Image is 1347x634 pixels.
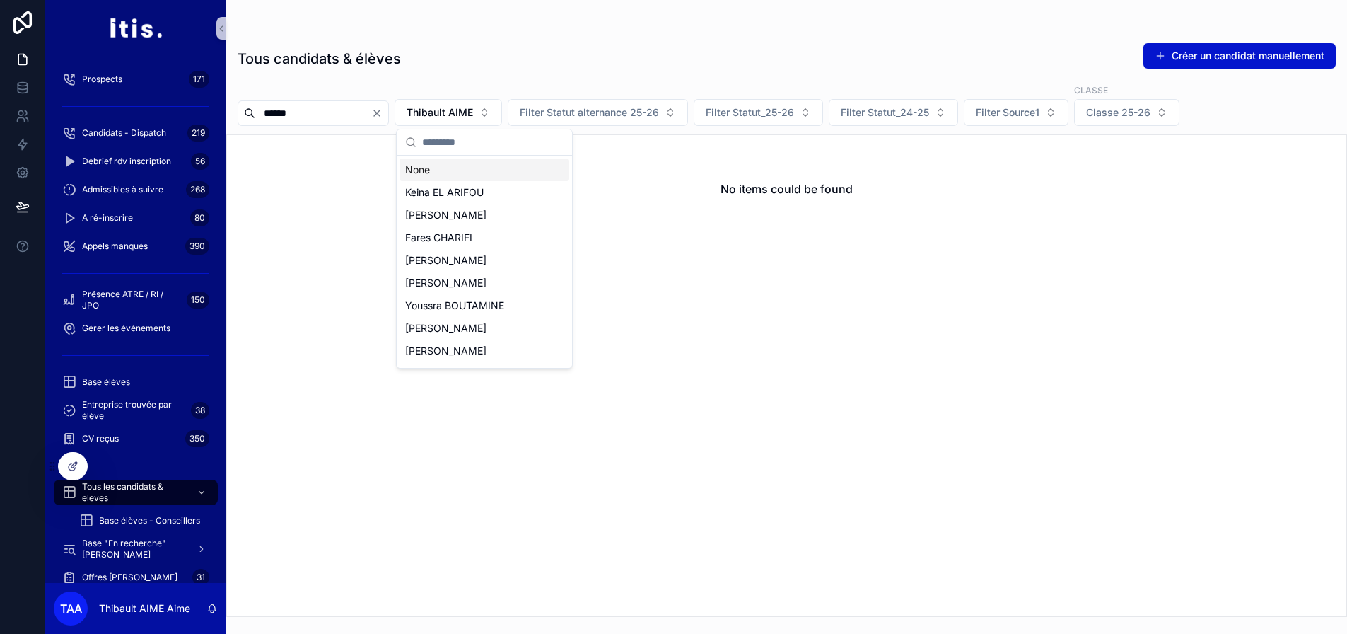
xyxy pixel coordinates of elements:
span: Base élèves [82,376,130,388]
div: 219 [187,125,209,142]
a: Gérer les évènements [54,316,218,341]
button: Select Button [694,99,823,126]
span: Candidats - Dispatch [82,127,166,139]
span: Filter Source1 [976,105,1039,120]
a: Debrief rdv inscription56 [54,149,218,174]
div: 38 [191,402,209,419]
a: Prospects171 [54,67,218,92]
span: Keina EL ARIFOU [405,185,484,200]
a: Base élèves - Conseillers [71,508,218,534]
span: Gérer les évènements [82,323,170,334]
span: Debrief rdv inscription [82,156,171,167]
a: Base élèves [54,369,218,395]
a: Appels manqués390 [54,234,218,259]
h1: Tous candidats & élèves [238,49,401,69]
button: Select Button [395,99,502,126]
span: Tous les candidats & eleves [82,481,185,504]
div: 171 [189,71,209,88]
span: [PERSON_NAME] [405,253,486,267]
span: Base "En recherche" [PERSON_NAME] [82,538,185,560]
span: [PERSON_NAME] [405,321,486,335]
span: Présence ATRE / RI / JPO [82,289,181,311]
button: Select Button [508,99,688,126]
span: Filter Statut alternance 25-26 [520,105,659,120]
span: [PERSON_NAME] [405,344,486,358]
span: Fares CHARIFI [405,231,472,245]
span: Entreprise trouvée par élève [82,399,185,422]
div: 80 [190,209,209,226]
button: Clear [371,108,388,119]
span: Admissibles à suivre [82,184,163,195]
div: 350 [185,430,209,447]
button: Select Button [829,99,958,126]
div: 31 [192,569,209,586]
a: Tous les candidats & eleves [54,480,218,505]
img: App logo [109,17,162,40]
span: Offres [PERSON_NAME] [82,572,177,583]
span: TAA [60,600,82,617]
button: Select Button [1074,99,1179,126]
a: Candidats - Dispatch219 [54,120,218,146]
span: Prospects [82,74,122,85]
label: Classe [1074,83,1108,96]
div: Suggestions [397,156,572,368]
div: 268 [186,181,209,198]
div: scrollable content [45,57,226,583]
div: None [400,158,569,181]
div: 390 [185,238,209,255]
a: A ré-inscrire80 [54,205,218,231]
span: A ré-inscrire [82,212,133,224]
span: CV reçus [82,433,119,444]
div: 150 [187,292,209,309]
a: Présence ATRE / RI / JPO150 [54,287,218,313]
span: Filter Statut_25-26 [706,105,794,120]
button: Select Button [964,99,1068,126]
h2: No items could be found [721,180,853,197]
a: Offres [PERSON_NAME]31 [54,565,218,590]
span: Appels manqués [82,241,148,252]
span: Thibault AIME [407,105,473,120]
span: [PERSON_NAME] [405,276,486,290]
span: Base élèves - Conseillers [99,515,200,526]
span: Filter Statut_24-25 [841,105,929,120]
span: [PERSON_NAME] [405,367,486,381]
div: 56 [191,153,209,170]
span: Classe 25-26 [1086,105,1150,120]
span: [PERSON_NAME] [405,208,486,222]
a: Entreprise trouvée par élève38 [54,398,218,423]
a: Base "En recherche" [PERSON_NAME] [54,536,218,562]
a: CV reçus350 [54,426,218,451]
button: Créer un candidat manuellement [1143,43,1336,69]
span: Youssra BOUTAMINE [405,299,504,313]
a: Admissibles à suivre268 [54,177,218,202]
p: Thibault AIME Aime [99,601,190,616]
